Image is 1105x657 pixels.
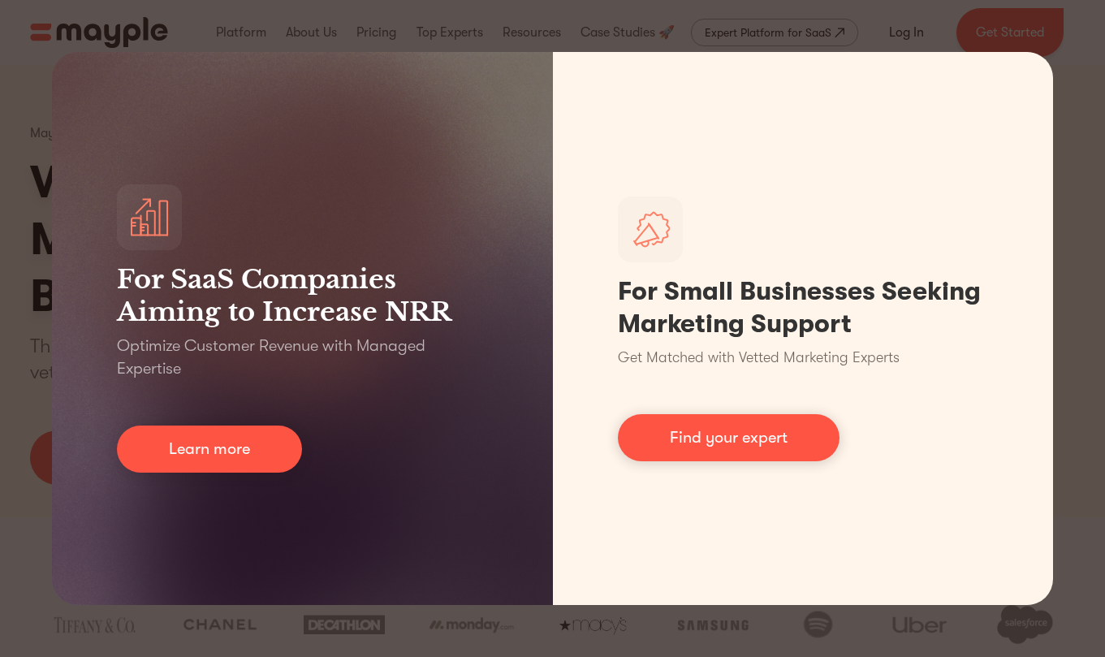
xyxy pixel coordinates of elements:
h1: For Small Businesses Seeking Marketing Support [618,275,989,340]
h3: For SaaS Companies Aiming to Increase NRR [117,263,488,328]
p: Get Matched with Vetted Marketing Experts [618,347,900,369]
p: Optimize Customer Revenue with Managed Expertise [117,335,488,380]
a: Learn more [117,426,302,473]
a: Find your expert [618,414,840,461]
